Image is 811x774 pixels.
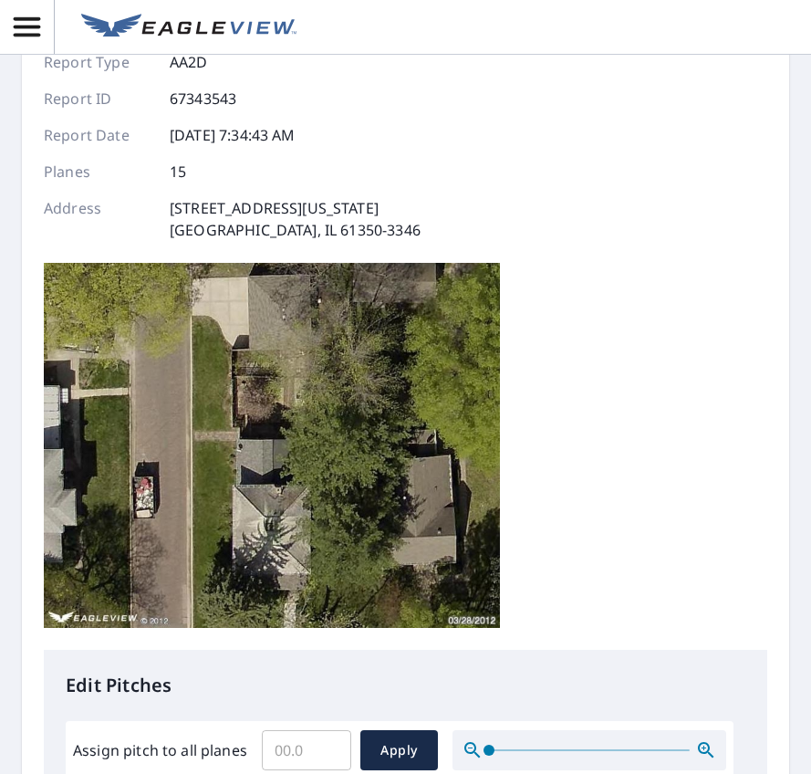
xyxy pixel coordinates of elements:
[44,51,153,73] p: Report Type
[375,739,423,762] span: Apply
[73,739,247,761] label: Assign pitch to all planes
[70,3,307,52] a: EV Logo
[170,51,208,73] p: AA2D
[170,124,296,146] p: [DATE] 7:34:43 AM
[360,730,438,770] button: Apply
[44,124,153,146] p: Report Date
[170,161,186,183] p: 15
[81,14,296,41] img: EV Logo
[44,197,153,241] p: Address
[44,88,153,110] p: Report ID
[66,672,745,699] p: Edit Pitches
[44,263,500,628] img: Top image
[44,161,153,183] p: Planes
[170,88,236,110] p: 67343543
[170,197,421,241] p: [STREET_ADDRESS][US_STATE] [GEOGRAPHIC_DATA], IL 61350-3346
